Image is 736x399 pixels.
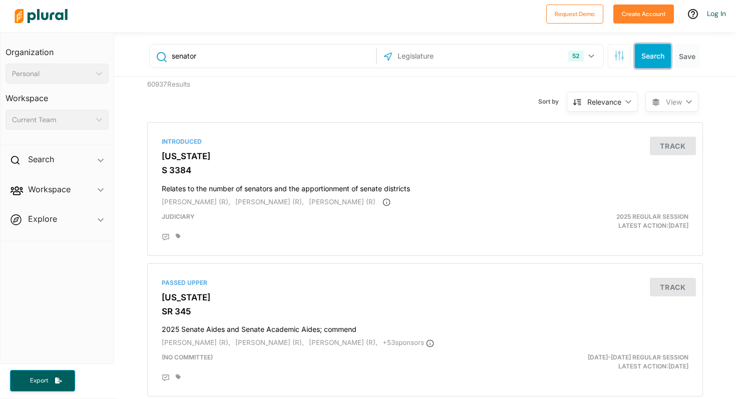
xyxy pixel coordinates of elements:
[587,97,621,107] div: Relevance
[162,374,170,382] div: Add Position Statement
[613,8,674,19] a: Create Account
[650,137,696,155] button: Track
[516,353,696,371] div: Latest Action: [DATE]
[309,338,378,346] span: [PERSON_NAME] (R),
[538,97,567,106] span: Sort by
[650,278,696,296] button: Track
[176,233,181,239] div: Add tags
[162,278,688,287] div: Passed Upper
[235,338,304,346] span: [PERSON_NAME] (R),
[235,198,304,206] span: [PERSON_NAME] (R),
[162,338,230,346] span: [PERSON_NAME] (R),
[309,198,376,206] span: [PERSON_NAME] (R)
[162,180,688,193] h4: Relates to the number of senators and the apportionment of senate districts
[666,97,682,107] span: View
[6,38,109,60] h3: Organization
[154,353,515,371] div: (no committee)
[12,115,92,125] div: Current Team
[635,44,671,68] button: Search
[162,233,170,241] div: Add Position Statement
[397,47,504,66] input: Legislature
[546,8,603,19] a: Request Demo
[12,69,92,79] div: Personal
[707,9,726,18] a: Log In
[162,198,230,206] span: [PERSON_NAME] (R),
[10,370,75,391] button: Export
[162,137,688,146] div: Introduced
[162,306,688,316] h3: SR 345
[675,44,699,68] button: Save
[162,292,688,302] h3: [US_STATE]
[383,338,434,346] span: + 53 sponsor s
[516,212,696,230] div: Latest Action: [DATE]
[162,165,688,175] h3: S 3384
[546,5,603,24] button: Request Demo
[613,5,674,24] button: Create Account
[162,213,195,220] span: Judiciary
[140,77,282,115] div: 60937 Results
[616,213,688,220] span: 2025 Regular Session
[23,376,55,385] span: Export
[6,84,109,106] h3: Workspace
[28,154,54,165] h2: Search
[564,47,601,66] button: 52
[176,374,181,380] div: Add tags
[171,47,374,66] input: Enter keywords, bill # or legislator name
[162,151,688,161] h3: [US_STATE]
[588,353,688,361] span: [DATE]-[DATE] Regular Session
[162,320,688,334] h4: 2025 Senate Aides and Senate Academic Aides; commend
[614,51,624,59] span: Search Filters
[568,51,584,62] div: 52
